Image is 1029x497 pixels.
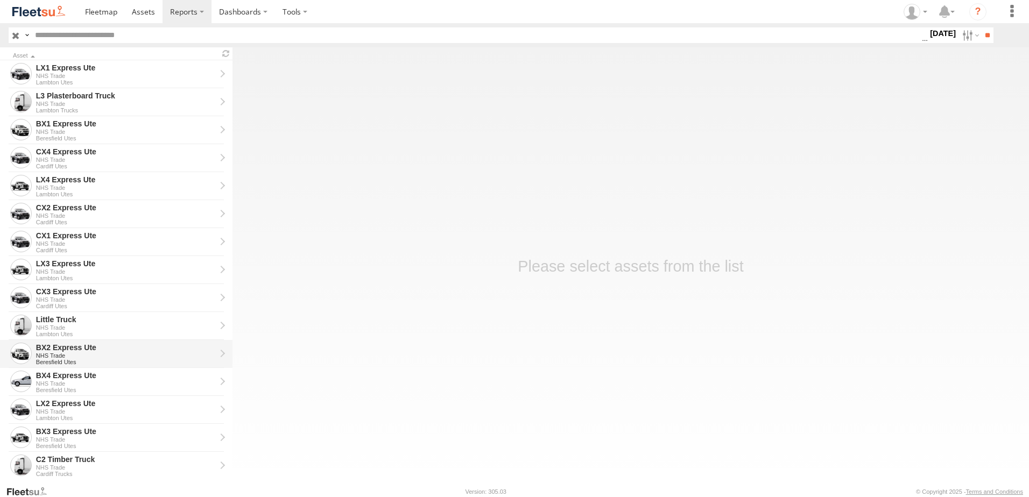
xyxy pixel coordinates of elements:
div: NHS Trade [36,380,216,387]
div: BX1 Express Ute - View Asset History [36,119,216,129]
div: CX4 Express Ute - View Asset History [36,147,216,157]
div: BX2 Express Ute - View Asset History [36,343,216,352]
div: NHS Trade [36,157,216,163]
div: CX1 Express Ute - View Asset History [36,231,216,240]
div: LX3 Express Ute - View Asset History [36,259,216,268]
div: Beresfield Utes [36,443,216,449]
label: Search Filter Options [958,27,981,43]
div: Lambton Trucks [36,107,216,113]
div: BX3 Express Ute - View Asset History [36,427,216,436]
div: Lambton Utes [36,415,216,421]
div: LX2 Express Ute - View Asset History [36,399,216,408]
div: Cardiff Trucks [36,471,216,477]
div: Lambton Utes [36,275,216,281]
div: Lambton Utes [36,191,216,197]
div: NHS Trade [36,73,216,79]
div: NHS Trade [36,268,216,275]
div: Lambton Utes [36,79,216,86]
div: LX1 Express Ute - View Asset History [36,63,216,73]
i: ? [969,3,986,20]
div: BX4 Express Ute - View Asset History [36,371,216,380]
div: NHS Trade [36,296,216,303]
div: CX3 Express Ute - View Asset History [36,287,216,296]
div: Little Truck - View Asset History [36,315,216,324]
div: Version: 305.03 [466,488,506,495]
div: Lambton Utes [36,331,216,337]
div: NHS Trade [36,212,216,219]
div: CX2 Express Ute - View Asset History [36,203,216,212]
div: NHS Trade [36,324,216,331]
div: Cardiff Utes [36,303,216,309]
div: Cardiff Utes [36,219,216,225]
div: NHS Trade [36,184,216,191]
div: Click to Sort [13,53,215,59]
div: Kelley Adamson [900,4,931,20]
div: NHS Trade [36,464,216,471]
div: Beresfield Utes [36,135,216,141]
label: [DATE] [928,27,958,39]
a: Visit our Website [6,486,55,497]
label: Search Query [23,27,31,43]
div: Cardiff Utes [36,163,216,169]
a: Terms and Conditions [966,488,1023,495]
img: fleetsu-logo-horizontal.svg [11,4,67,19]
div: Beresfield Utes [36,359,216,365]
div: LX4 Express Ute - View Asset History [36,175,216,184]
div: C2 Timber Truck - View Asset History [36,455,216,464]
div: NHS Trade [36,436,216,443]
div: © Copyright 2025 - [916,488,1023,495]
div: NHS Trade [36,408,216,415]
div: L3 Plasterboard Truck - View Asset History [36,91,216,101]
div: NHS Trade [36,352,216,359]
div: Beresfield Utes [36,387,216,393]
span: Refresh [220,48,232,59]
div: NHS Trade [36,101,216,107]
div: NHS Trade [36,129,216,135]
div: Cardiff Utes [36,247,216,253]
div: NHS Trade [36,240,216,247]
